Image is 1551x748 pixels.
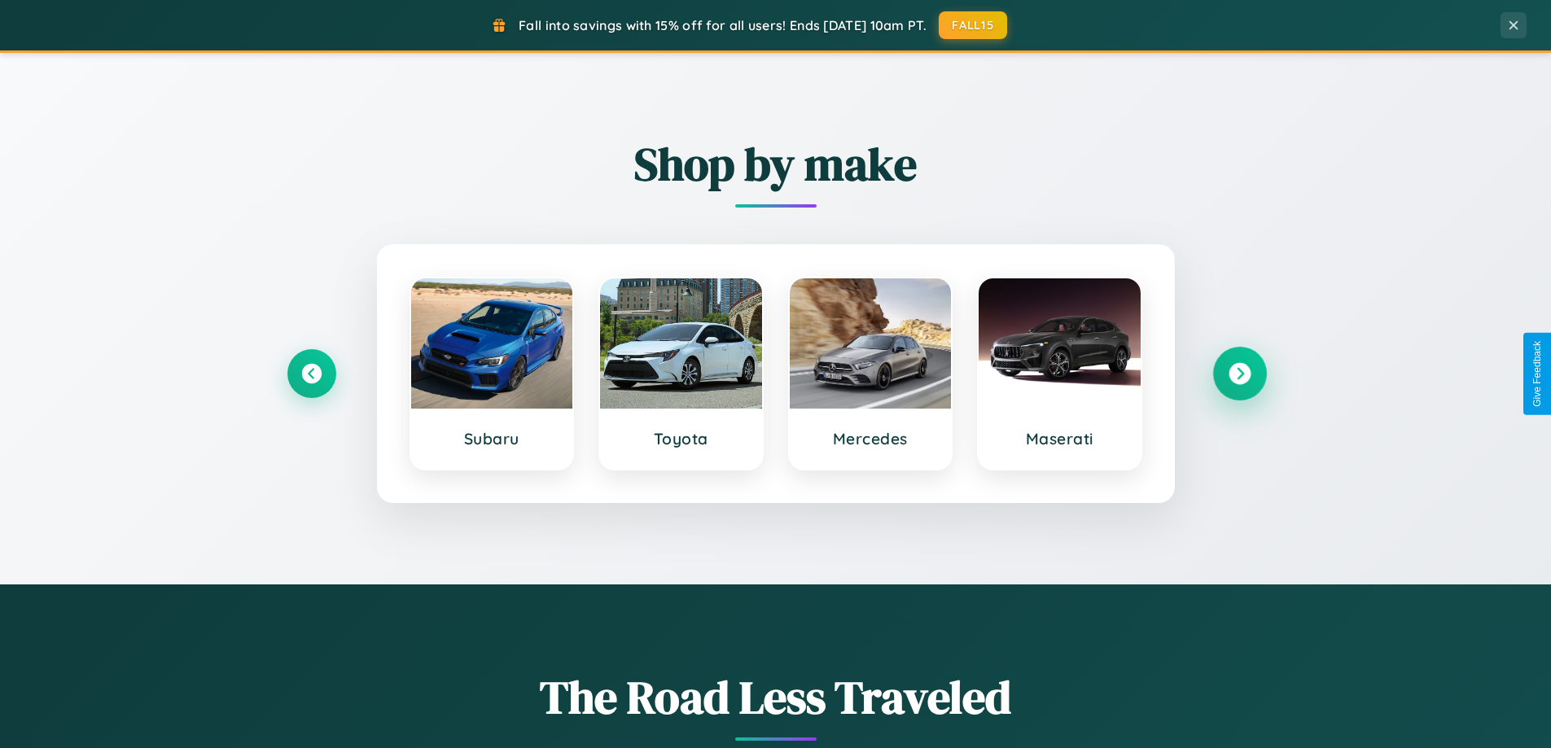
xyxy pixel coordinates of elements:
[1531,341,1543,407] div: Give Feedback
[995,429,1124,448] h3: Maserati
[806,429,935,448] h3: Mercedes
[939,11,1007,39] button: FALL15
[427,429,557,448] h3: Subaru
[287,666,1264,728] h1: The Road Less Traveled
[519,17,927,33] span: Fall into savings with 15% off for all users! Ends [DATE] 10am PT.
[616,429,746,448] h3: Toyota
[287,133,1264,195] h2: Shop by make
